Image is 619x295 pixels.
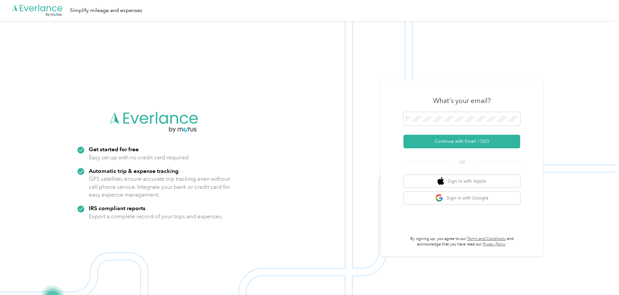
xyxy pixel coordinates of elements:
[89,212,223,221] p: Export a complete record of your trips and expenses.
[89,153,189,162] p: Easy set up with no credit card required
[403,175,520,187] button: apple logoSign in with Apple
[70,6,142,15] div: Simplify mileage and expenses
[403,135,520,148] button: Continue with Email / SSO
[435,194,443,202] img: google logo
[450,159,473,166] span: OR
[89,175,230,199] p: GPS satellites ensure accurate trip tracking even without cell phone service. Integrate your bank...
[433,96,491,105] h3: What's your email?
[89,167,179,174] strong: Automatic trip & expense tracking
[89,146,139,153] strong: Get started for free
[438,177,444,185] img: apple logo
[89,205,146,211] strong: IRS compliant reports
[483,242,506,247] a: Privacy Policy
[467,236,506,241] a: Terms and Conditions
[403,236,520,247] p: By signing up, you agree to our and acknowledge that you have read our .
[403,192,520,204] button: google logoSign in with Google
